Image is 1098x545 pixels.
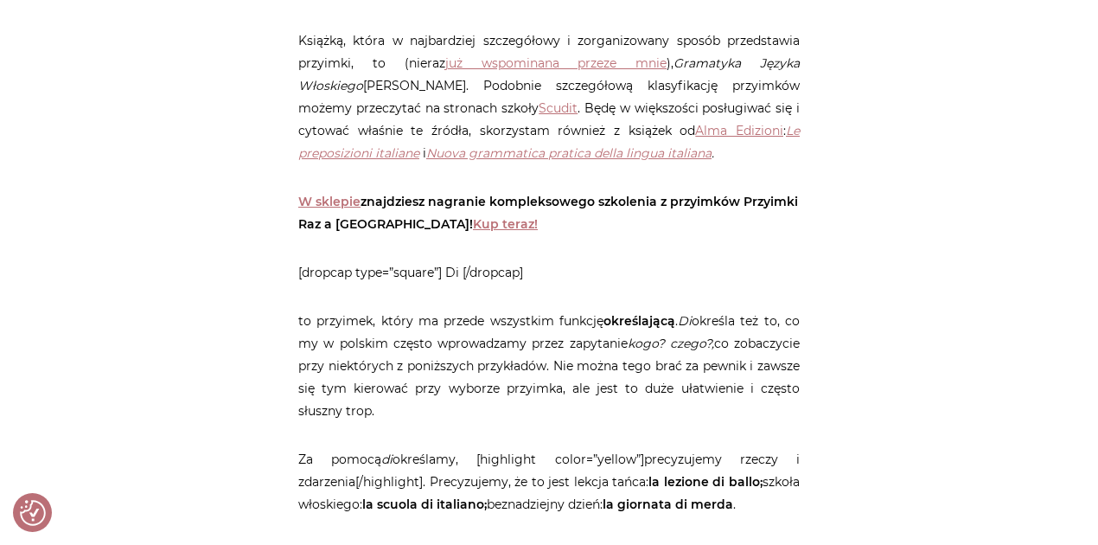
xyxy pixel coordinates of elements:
[298,29,800,164] p: Książką, która w najbardziej szczegółowy i zorganizowany sposób przedstawia przyimki, to (nieraz ...
[298,123,800,161] a: Le preposizioni italiane
[20,500,46,526] button: Preferencje co do zgód
[603,313,675,329] strong: określającą
[628,336,714,351] em: kogo? czego?,
[539,100,578,116] a: Scudit
[381,452,393,467] em: di
[603,497,733,512] strong: la giornata di merda
[445,55,667,71] a: już wspominana przeze mnie
[298,310,800,422] p: to przyimek, który ma przede wszystkim funkcję . określa też to, co my w polskim często wprowadza...
[298,448,800,516] p: Za pomocą określamy, [highlight color=”yellow”]precyzujemy rzeczy i zdarzenia[/highlight]. Precyz...
[678,313,692,329] em: Di
[20,500,46,526] img: Revisit consent button
[695,123,783,138] a: Alma Edizioni
[298,55,800,93] em: Gramatyka Języka Włoskiego
[648,474,763,490] strong: la lezione di ballo;
[298,261,800,284] p: [dropcap type=”square”] Di [/dropcap]
[362,497,487,512] strong: la scuola di italiano;
[426,145,714,161] em: .
[298,194,798,232] strong: znajdziesz nagranie kompleksowego szkolenia z przyimków Przyimki Raz a [GEOGRAPHIC_DATA]!
[298,194,361,209] a: W sklepie
[473,216,538,232] a: Kup teraz!
[426,145,712,161] a: Nuova grammatica pratica della lingua italiana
